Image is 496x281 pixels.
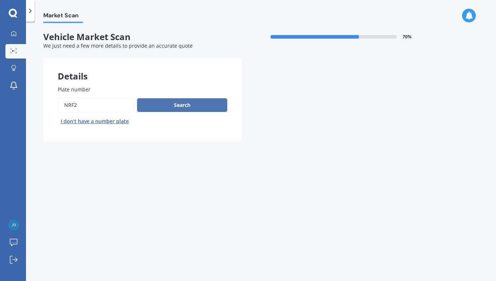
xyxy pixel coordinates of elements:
span: Market Scan [43,12,83,22]
span: We just need a few more details to provide an accurate quote [43,42,193,49]
div: Details [43,58,242,80]
span: Plate number [58,86,91,93]
button: Search [137,98,227,112]
span: 70 % [403,34,412,39]
span: Vehicle Market Scan [43,32,242,42]
img: 4e7080d3e0cd696bdcaf681a40f9770a [8,220,19,230]
input: Enter plate number [58,98,134,113]
button: I don’t have a number plate [58,116,132,127]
